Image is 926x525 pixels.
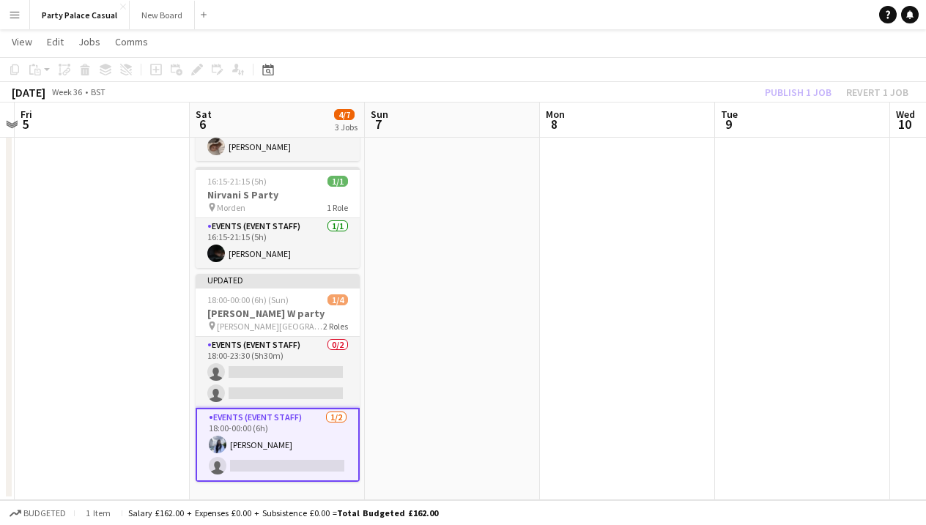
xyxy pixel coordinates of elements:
a: Edit [41,32,70,51]
span: View [12,35,32,48]
h3: Nirvani S Party [196,188,360,201]
span: Budgeted [23,508,66,518]
span: Edit [47,35,64,48]
span: 1/1 [327,176,348,187]
span: 10 [894,116,915,133]
span: 5 [18,116,32,133]
span: Mon [546,108,565,121]
button: Party Palace Casual [30,1,130,29]
span: 1 item [81,507,116,518]
div: Updated [196,274,360,286]
span: 1/4 [327,294,348,305]
span: Total Budgeted £162.00 [337,507,438,518]
app-card-role: Events (Event Staff)1/218:00-00:00 (6h)[PERSON_NAME] [196,408,360,482]
span: 18:00-00:00 (6h) (Sun) [207,294,289,305]
span: Jobs [78,35,100,48]
span: Sun [371,108,388,121]
span: 8 [544,116,565,133]
span: Comms [115,35,148,48]
button: New Board [130,1,195,29]
span: Tue [721,108,738,121]
a: Jobs [73,32,106,51]
span: 2 Roles [323,321,348,332]
span: Week 36 [48,86,85,97]
div: 3 Jobs [335,122,358,133]
a: View [6,32,38,51]
span: 9 [719,116,738,133]
div: BST [91,86,105,97]
button: Budgeted [7,505,68,521]
span: Fri [21,108,32,121]
span: Wed [896,108,915,121]
span: 4/7 [334,109,355,120]
span: 1 Role [327,202,348,213]
h3: [PERSON_NAME] W party [196,307,360,320]
span: 16:15-21:15 (5h) [207,176,267,187]
app-job-card: 16:15-21:15 (5h)1/1Nirvani S Party Morden1 RoleEvents (Event Staff)1/116:15-21:15 (5h)[PERSON_NAME] [196,167,360,268]
span: 7 [368,116,388,133]
a: Comms [109,32,154,51]
div: Salary £162.00 + Expenses £0.00 + Subsistence £0.00 = [128,507,438,518]
div: [DATE] [12,85,45,100]
span: 6 [193,116,212,133]
app-card-role: Events (Event Staff)0/218:00-23:30 (5h30m) [196,337,360,408]
span: Morden [217,202,245,213]
app-card-role: Events (Event Staff)1/116:15-21:15 (5h)[PERSON_NAME] [196,218,360,268]
span: [PERSON_NAME][GEOGRAPHIC_DATA] [217,321,323,332]
span: Sat [196,108,212,121]
app-job-card: Updated18:00-00:00 (6h) (Sun)1/4[PERSON_NAME] W party [PERSON_NAME][GEOGRAPHIC_DATA]2 RolesEvents... [196,274,360,482]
